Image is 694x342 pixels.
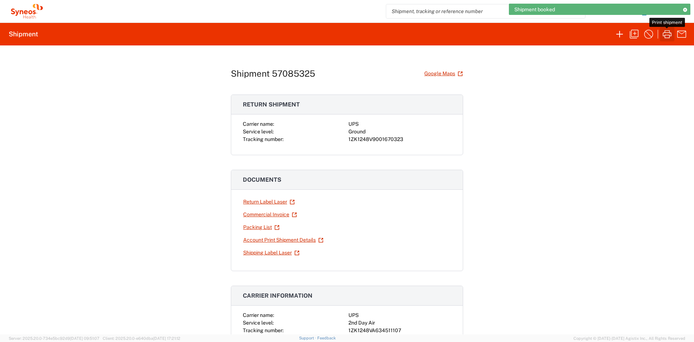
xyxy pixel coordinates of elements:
[243,221,280,234] a: Packing List
[243,234,324,246] a: Account Print Shipment Details
[317,336,336,340] a: Feedback
[243,101,300,108] span: Return shipment
[243,208,297,221] a: Commercial Invoice
[424,67,463,80] a: Google Maps
[573,335,685,342] span: Copyright © [DATE]-[DATE] Agistix Inc., All Rights Reserved
[243,292,313,299] span: Carrier information
[348,311,451,319] div: UPS
[243,121,274,127] span: Carrier name:
[9,336,99,341] span: Server: 2025.20.0-734e5bc92d9
[299,336,317,340] a: Support
[9,30,38,39] h2: Shipment
[243,246,300,259] a: Shipping Label Laser
[243,196,295,208] a: Return Label Laser
[348,319,451,327] div: 2nd Day Air
[243,136,283,142] span: Tracking number:
[70,336,99,341] span: [DATE] 09:51:07
[243,129,274,134] span: Service level:
[231,68,315,79] h1: Shipment 57085325
[348,128,451,136] div: Ground
[348,327,451,334] div: 1ZK1248VA634511107
[348,136,451,143] div: 1ZK1248V9001670323
[243,176,281,183] span: Documents
[153,336,180,341] span: [DATE] 17:21:12
[243,312,274,318] span: Carrier name:
[348,120,451,128] div: UPS
[103,336,180,341] span: Client: 2025.20.0-e640dba
[386,4,574,18] input: Shipment, tracking or reference number
[514,6,555,13] span: Shipment booked
[243,320,274,326] span: Service level:
[243,327,283,333] span: Tracking number:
